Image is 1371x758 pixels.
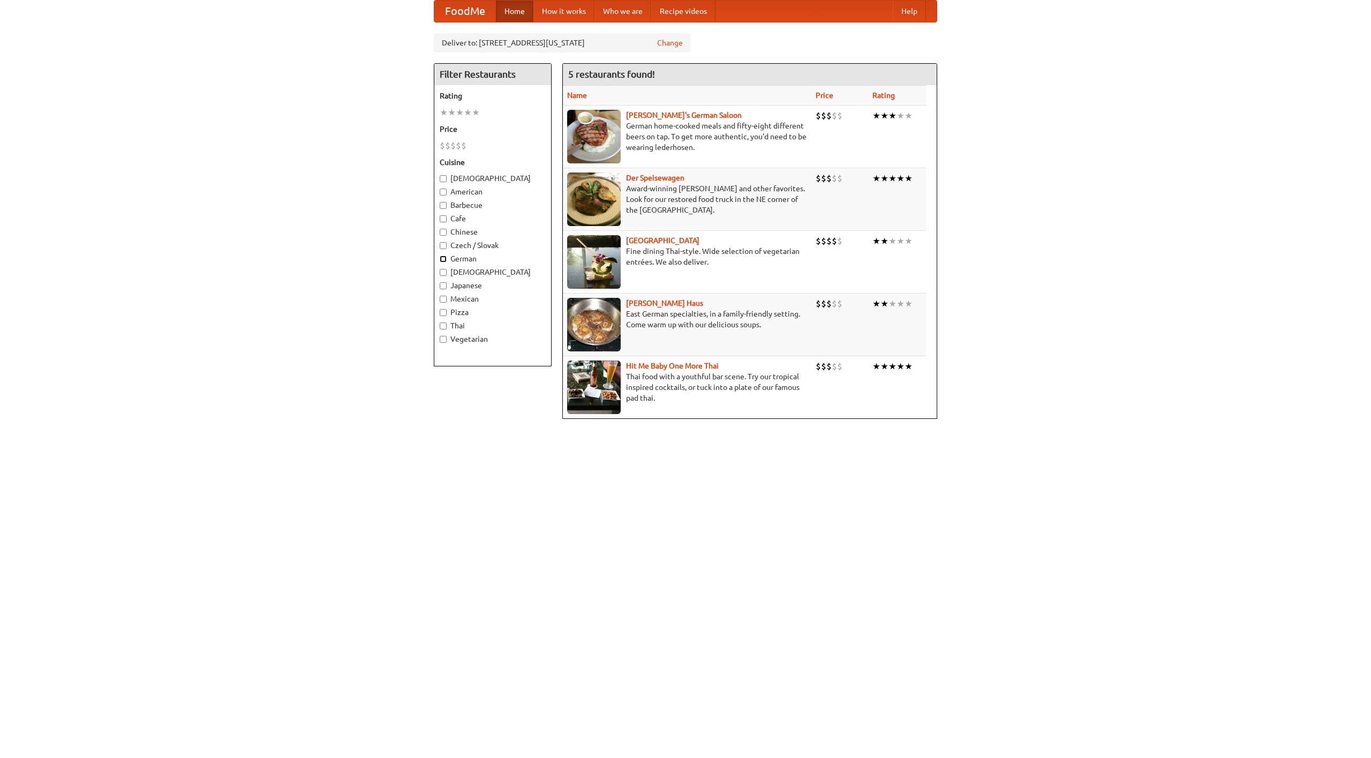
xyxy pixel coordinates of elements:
li: $ [821,361,826,372]
label: Czech / Slovak [440,240,546,251]
a: [PERSON_NAME]'s German Saloon [626,111,742,119]
input: Barbecue [440,202,447,209]
li: ★ [448,107,456,118]
li: ★ [472,107,480,118]
li: ★ [880,110,888,122]
input: Cafe [440,215,447,222]
h5: Rating [440,91,546,101]
img: babythai.jpg [567,361,621,414]
li: $ [826,172,832,184]
input: Chinese [440,229,447,236]
li: $ [821,172,826,184]
li: $ [832,110,837,122]
li: $ [816,110,821,122]
li: $ [816,172,821,184]
input: [DEMOGRAPHIC_DATA] [440,175,447,182]
input: German [440,256,447,262]
li: $ [816,235,821,247]
a: Recipe videos [651,1,715,22]
label: Barbecue [440,200,546,211]
li: $ [440,140,445,152]
li: $ [826,235,832,247]
li: $ [837,172,842,184]
li: ★ [880,235,888,247]
label: Chinese [440,227,546,237]
li: ★ [888,110,897,122]
a: How it works [533,1,594,22]
li: $ [450,140,456,152]
li: ★ [872,110,880,122]
li: ★ [888,298,897,310]
li: ★ [872,298,880,310]
li: $ [826,298,832,310]
label: Mexican [440,294,546,304]
li: ★ [888,361,897,372]
li: $ [837,110,842,122]
ng-pluralize: 5 restaurants found! [568,69,655,79]
li: ★ [888,235,897,247]
p: Thai food with a youthful bar scene. Try our tropical inspired cocktails, or tuck into a plate of... [567,371,807,403]
li: $ [832,235,837,247]
a: Der Speisewagen [626,174,684,182]
li: ★ [464,107,472,118]
a: [GEOGRAPHIC_DATA] [626,236,699,245]
li: ★ [905,110,913,122]
li: ★ [897,172,905,184]
a: [PERSON_NAME] Haus [626,299,703,307]
li: $ [821,298,826,310]
li: ★ [872,361,880,372]
input: Pizza [440,309,447,316]
li: ★ [440,107,448,118]
li: $ [837,361,842,372]
li: ★ [872,235,880,247]
li: $ [826,361,832,372]
p: East German specialties, in a family-friendly setting. Come warm up with our delicious soups. [567,309,807,330]
li: ★ [897,361,905,372]
a: Hit Me Baby One More Thai [626,362,719,370]
a: Home [496,1,533,22]
a: Name [567,91,587,100]
h4: Filter Restaurants [434,64,551,85]
li: $ [445,140,450,152]
a: Rating [872,91,895,100]
a: Price [816,91,833,100]
a: Help [893,1,926,22]
label: Thai [440,320,546,331]
a: FoodMe [434,1,496,22]
li: $ [837,298,842,310]
a: Who we are [594,1,651,22]
li: ★ [880,298,888,310]
li: ★ [880,361,888,372]
input: Czech / Slovak [440,242,447,249]
li: $ [461,140,466,152]
label: Vegetarian [440,334,546,344]
label: American [440,186,546,197]
li: ★ [905,172,913,184]
li: $ [456,140,461,152]
li: ★ [897,298,905,310]
img: esthers.jpg [567,110,621,163]
h5: Cuisine [440,157,546,168]
p: Award-winning [PERSON_NAME] and other favorites. Look for our restored food truck in the NE corne... [567,183,807,215]
li: $ [837,235,842,247]
li: $ [832,361,837,372]
li: ★ [897,235,905,247]
input: Vegetarian [440,336,447,343]
label: [DEMOGRAPHIC_DATA] [440,173,546,184]
h5: Price [440,124,546,134]
li: $ [832,172,837,184]
label: Pizza [440,307,546,318]
p: Fine dining Thai-style. Wide selection of vegetarian entrées. We also deliver. [567,246,807,267]
li: ★ [905,235,913,247]
input: [DEMOGRAPHIC_DATA] [440,269,447,276]
li: ★ [456,107,464,118]
li: ★ [888,172,897,184]
label: [DEMOGRAPHIC_DATA] [440,267,546,277]
li: $ [832,298,837,310]
li: $ [816,298,821,310]
input: Thai [440,322,447,329]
